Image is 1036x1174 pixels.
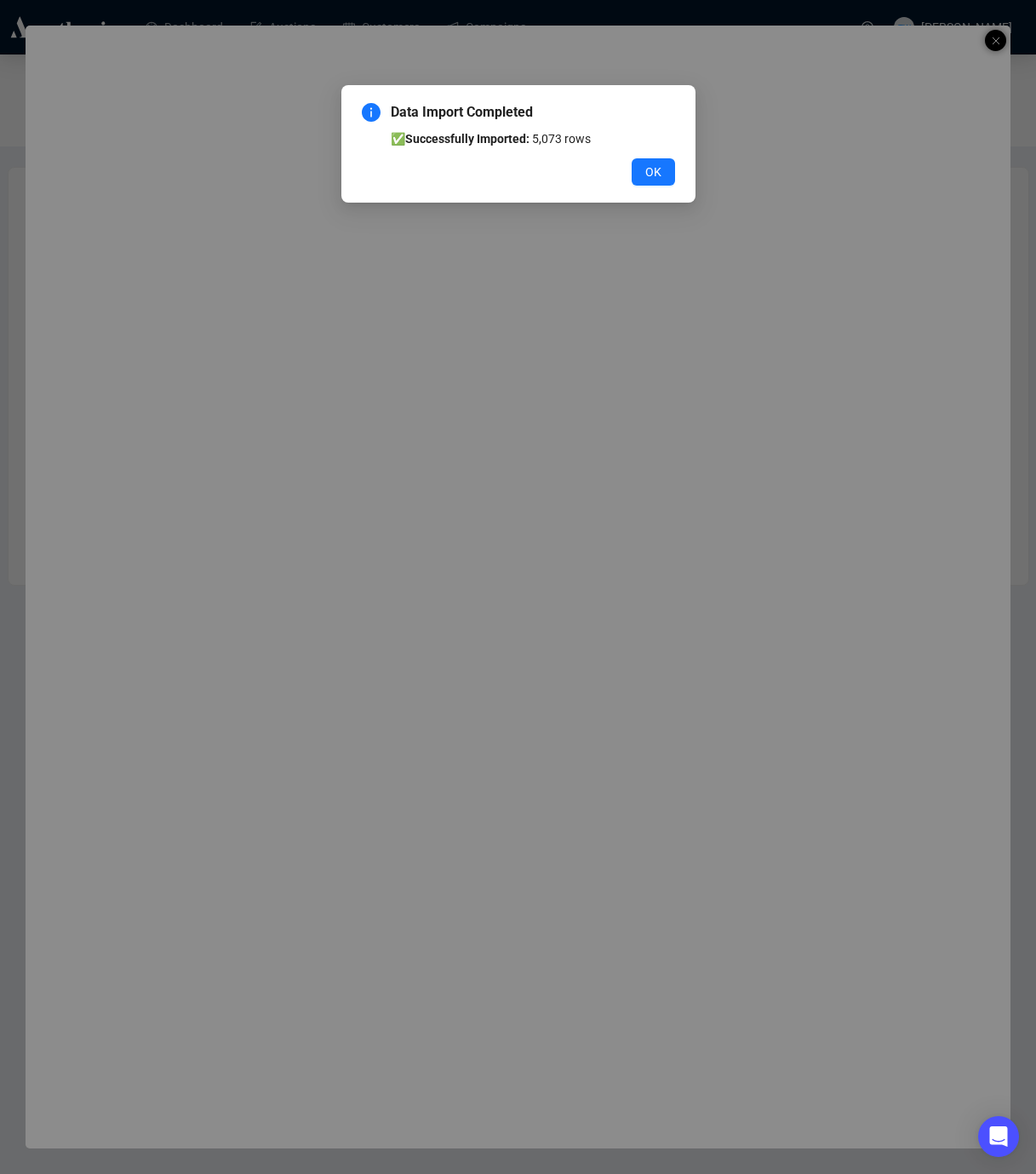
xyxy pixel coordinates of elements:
[645,163,661,181] span: OK
[632,158,675,186] button: OK
[362,103,381,122] span: info-circle
[978,1116,1019,1157] div: Open Intercom Messenger
[391,129,675,148] li: ✅ 5,073 rows
[405,132,529,146] b: Successfully Imported:
[391,102,675,123] span: Data Import Completed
